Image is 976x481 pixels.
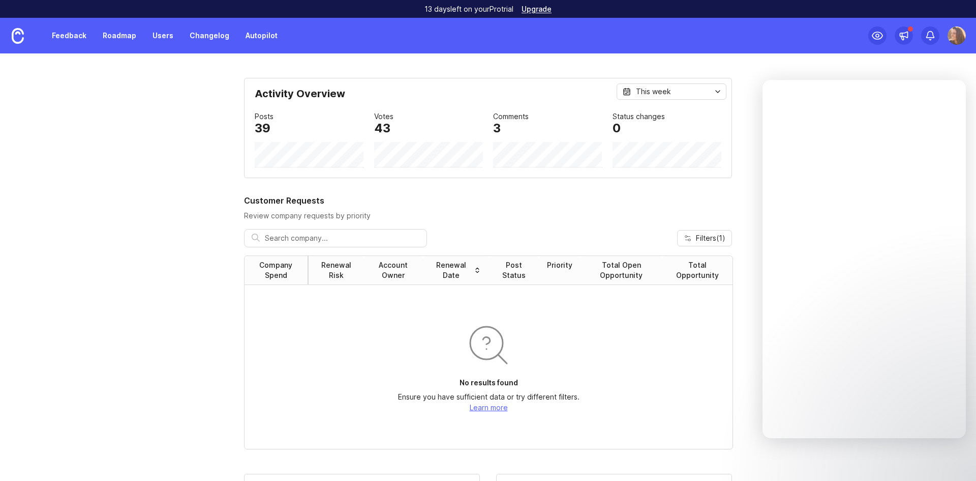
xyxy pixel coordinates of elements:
div: 43 [374,122,390,134]
p: 13 days left on your Pro trial [424,4,513,14]
div: Status changes [613,111,665,122]
div: Company Spend [253,260,299,280]
h2: Customer Requests [244,194,732,207]
div: 3 [493,122,501,134]
iframe: Intercom live chat [941,446,966,471]
a: Autopilot [239,26,284,45]
span: ( 1 ) [716,234,725,242]
svg: toggle icon [710,88,726,96]
a: Changelog [184,26,235,45]
a: Upgrade [522,6,552,13]
div: Renewal Risk [317,260,356,280]
p: Review company requests by priority [244,211,732,221]
p: No results found [460,378,518,388]
div: Comments [493,111,529,122]
div: Posts [255,111,273,122]
div: Priority [547,260,572,270]
img: svg+xml;base64,PHN2ZyB3aWR0aD0iOTYiIGhlaWdodD0iOTYiIGZpbGw9Im5vbmUiIHhtbG5zPSJodHRwOi8vd3d3LnczLm... [464,321,513,370]
div: Votes [374,111,393,122]
div: 0 [613,122,621,134]
a: Feedback [46,26,93,45]
input: Search company... [265,233,419,244]
a: Users [146,26,179,45]
div: Renewal Date [431,260,471,280]
img: Lucia Bayon [948,26,966,45]
div: 39 [255,122,270,134]
button: Filters(1) [677,230,732,246]
div: Activity Overview [255,89,721,107]
img: Canny Home [12,28,24,44]
div: Total Open Opportunity [589,260,654,280]
div: This week [636,86,671,97]
p: Ensure you have sufficient data or try different filters. [398,392,579,402]
div: Post Status [497,260,531,280]
a: Learn more [470,403,508,412]
a: Roadmap [97,26,142,45]
div: Account Owner [372,260,415,280]
iframe: Intercom live chat [762,80,966,438]
div: Total Opportunity [670,260,724,280]
span: Filters [696,233,725,243]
